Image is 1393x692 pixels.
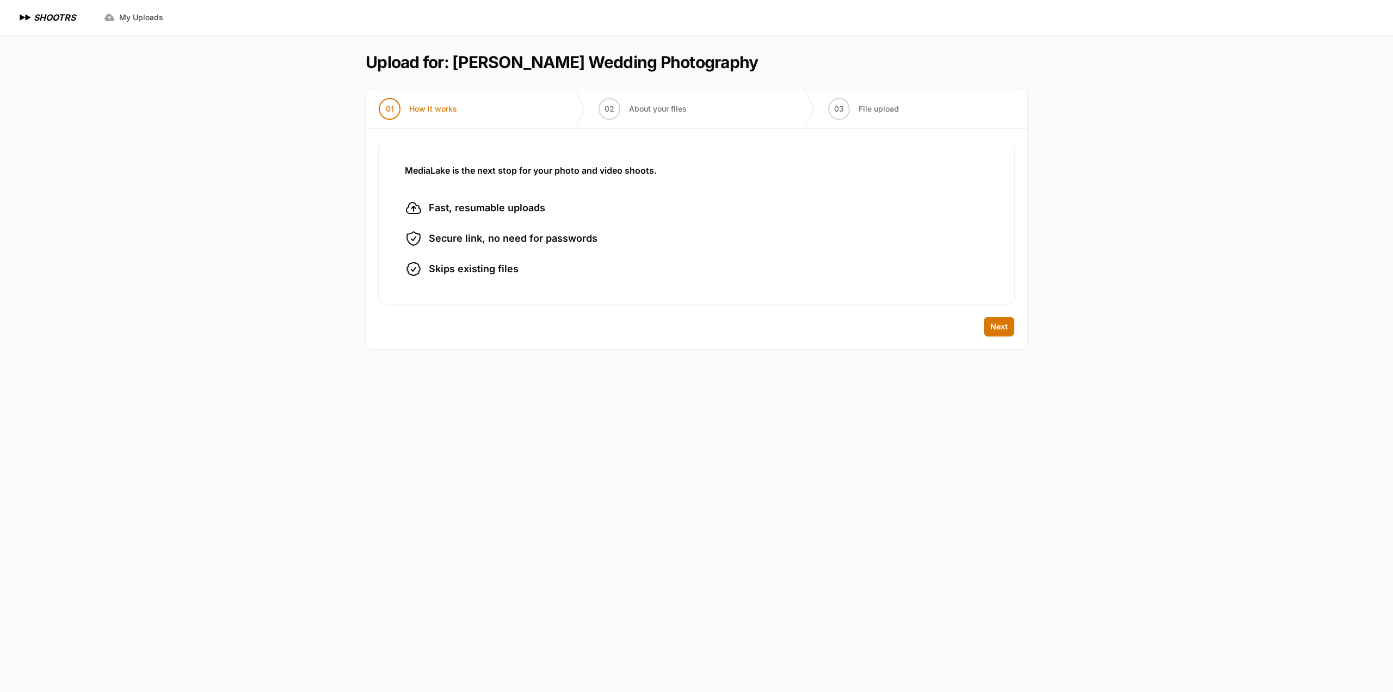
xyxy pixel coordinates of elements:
[605,103,614,114] span: 02
[990,321,1008,332] span: Next
[17,11,76,24] a: SHOOTRS SHOOTRS
[34,11,76,24] h1: SHOOTRS
[859,103,899,114] span: File upload
[386,103,394,114] span: 01
[97,8,170,27] a: My Uploads
[585,89,700,128] button: 02 About your files
[119,12,163,23] span: My Uploads
[429,231,597,246] span: Secure link, no need for passwords
[366,89,470,128] button: 01 How it works
[834,103,844,114] span: 03
[405,164,988,177] h3: MediaLake is the next stop for your photo and video shoots.
[429,261,519,277] span: Skips existing files
[366,52,758,72] h1: Upload for: [PERSON_NAME] Wedding Photography
[17,11,34,24] img: SHOOTRS
[815,89,912,128] button: 03 File upload
[629,103,687,114] span: About your files
[409,103,457,114] span: How it works
[429,200,545,216] span: Fast, resumable uploads
[984,317,1014,336] button: Next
